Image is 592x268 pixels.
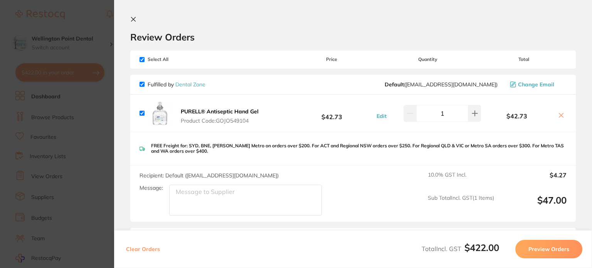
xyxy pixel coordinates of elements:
[148,81,205,88] p: Fulfilled by
[140,172,279,179] span: Recipient: Default ( [EMAIL_ADDRESS][DOMAIN_NAME] )
[181,108,259,115] b: PURELL® Antiseptic Hand Gel
[148,101,172,126] img: MjU2M25vaA
[428,195,494,216] span: Sub Total Incl. GST ( 1 Items)
[518,81,554,88] span: Change Email
[289,106,375,120] b: $42.73
[428,172,494,189] span: 10.0 % GST Incl.
[385,81,498,88] span: hello@dentalzone.com.au
[130,31,576,43] h2: Review Orders
[422,245,499,253] span: Total Incl. GST
[464,242,499,253] b: $422.00
[481,113,553,120] b: $42.73
[124,240,162,258] button: Clear Orders
[385,81,404,88] b: Default
[515,240,582,258] button: Preview Orders
[140,185,163,191] label: Message:
[175,81,205,88] a: Dental Zone
[481,57,567,62] span: Total
[151,143,567,154] p: FREE Freight for: SYD, BNE, [PERSON_NAME] Metro on orders over $200. For ACT and Regional NSW ord...
[500,195,567,216] output: $47.00
[140,57,217,62] span: Select All
[289,57,375,62] span: Price
[500,172,567,189] output: $4.27
[374,57,481,62] span: Quantity
[181,118,259,124] span: Product Code: GOJO549104
[508,81,567,88] button: Change Email
[374,113,389,120] button: Edit
[178,108,261,124] button: PURELL® Antiseptic Hand Gel Product Code:GOJO549104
